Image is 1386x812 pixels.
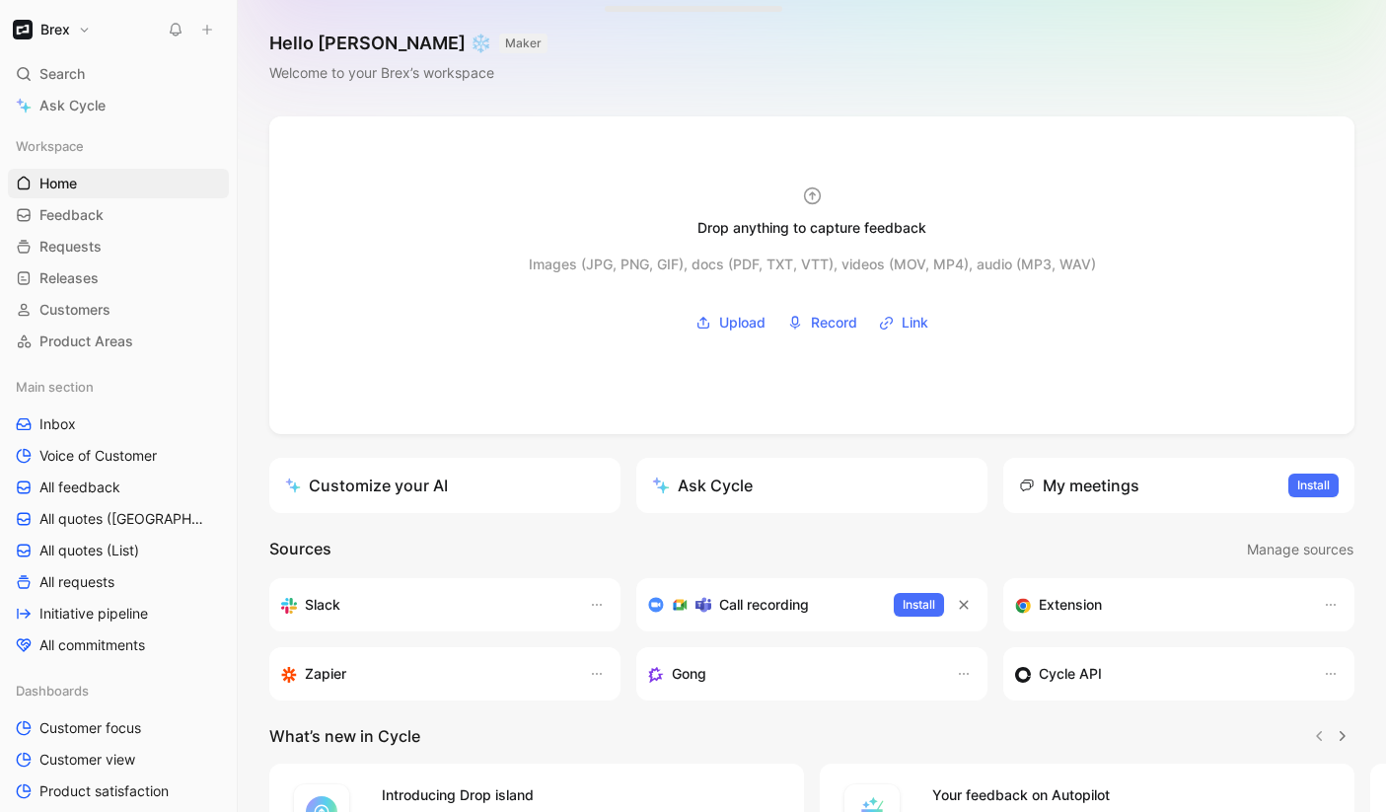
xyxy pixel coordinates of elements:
span: Link [902,311,928,334]
a: All quotes (List) [8,536,229,565]
div: My meetings [1019,474,1139,497]
h4: Your feedback on Autopilot [932,783,1331,807]
span: All commitments [39,635,145,655]
a: All feedback [8,473,229,502]
span: Inbox [39,414,76,434]
a: Customer focus [8,713,229,743]
span: Search [39,62,85,86]
div: Capture feedback from thousands of sources with Zapier (survey results, recordings, sheets, etc). [281,662,569,686]
span: Product Areas [39,332,133,351]
div: Capture feedback from your incoming calls [648,662,936,686]
span: All quotes (List) [39,541,139,560]
div: Record & transcribe meetings from Zoom, Meet & Teams. [648,593,878,617]
span: All feedback [39,478,120,497]
span: Voice of Customer [39,446,157,466]
h3: Slack [305,593,340,617]
h3: Zapier [305,662,346,686]
span: Requests [39,237,102,257]
button: Manage sources [1246,537,1354,562]
span: Home [39,174,77,193]
button: Install [894,593,944,617]
div: Sync your customers, send feedback and get updates in Slack [281,593,569,617]
h3: Cycle API [1039,662,1102,686]
button: BrexBrex [8,16,96,43]
h3: Call recording [719,593,809,617]
a: Ask Cycle [8,91,229,120]
a: Product Areas [8,327,229,356]
h3: Extension [1039,593,1102,617]
button: MAKER [499,34,547,53]
span: Workspace [16,136,84,156]
span: Ask Cycle [39,94,106,117]
h2: What’s new in Cycle [269,724,420,748]
span: Initiative pipeline [39,604,148,624]
button: Link [872,308,935,337]
span: All quotes ([GEOGRAPHIC_DATA]) [39,509,206,529]
span: Manage sources [1247,538,1353,561]
div: Sync customers & send feedback from custom sources. Get inspired by our favorite use case [1015,662,1303,686]
span: Releases [39,268,99,288]
a: Releases [8,263,229,293]
a: Voice of Customer [8,441,229,471]
a: Inbox [8,409,229,439]
span: Customer focus [39,718,141,738]
h4: Introducing Drop island [382,783,780,807]
span: All requests [39,572,114,592]
button: Ask Cycle [636,458,987,513]
div: Customize your AI [285,474,448,497]
span: Dashboards [16,681,89,701]
h2: Sources [269,537,331,562]
div: Workspace [8,131,229,161]
a: All requests [8,567,229,597]
button: Install [1288,474,1339,497]
div: Capture feedback from anywhere on the web [1015,593,1303,617]
a: Product satisfaction [8,776,229,806]
span: Customers [39,300,110,320]
button: Upload [689,308,772,337]
h1: Hello [PERSON_NAME] ❄️ [269,32,547,55]
span: Install [1297,476,1330,495]
a: Requests [8,232,229,261]
span: Main section [16,377,94,397]
div: Search [8,59,229,89]
a: Initiative pipeline [8,599,229,628]
div: Ask Cycle [652,474,753,497]
h1: Brex [40,21,70,38]
a: Home [8,169,229,198]
span: Install [903,595,935,615]
a: All commitments [8,630,229,660]
h3: Gong [672,662,706,686]
a: All quotes ([GEOGRAPHIC_DATA]) [8,504,229,534]
a: Customers [8,295,229,325]
div: Drop anything to capture feedback [697,216,926,240]
div: Dashboards [8,676,229,705]
a: Feedback [8,200,229,230]
a: Customer view [8,745,229,775]
div: Welcome to your Brex’s workspace [269,61,547,85]
img: Brex [13,20,33,39]
div: Main section [8,372,229,402]
span: Upload [719,311,766,334]
span: Feedback [39,205,104,225]
span: Customer view [39,750,135,770]
span: Product satisfaction [39,781,169,801]
div: Main sectionInboxVoice of CustomerAll feedbackAll quotes ([GEOGRAPHIC_DATA])All quotes (List)All ... [8,372,229,660]
button: Record [780,308,864,337]
a: Customize your AI [269,458,620,513]
div: Images (JPG, PNG, GIF), docs (PDF, TXT, VTT), videos (MOV, MP4), audio (MP3, WAV) [529,253,1096,276]
span: Record [811,311,857,334]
